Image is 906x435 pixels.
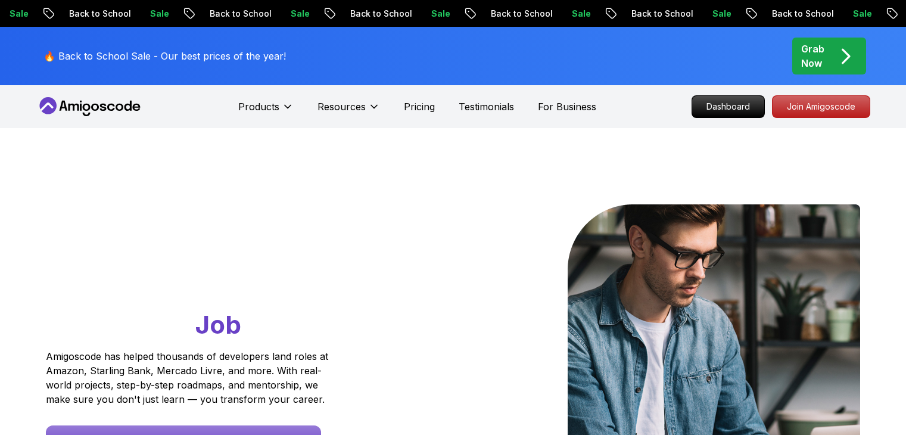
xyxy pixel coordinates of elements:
[692,96,764,117] p: Dashboard
[621,8,702,20] p: Back to School
[801,42,824,70] p: Grab Now
[340,8,421,20] p: Back to School
[317,100,380,123] button: Resources
[238,100,279,114] p: Products
[140,8,178,20] p: Sale
[195,309,241,340] span: Job
[281,8,319,20] p: Sale
[481,8,562,20] p: Back to School
[702,8,740,20] p: Sale
[773,96,870,117] p: Join Amigoscode
[692,95,765,118] a: Dashboard
[317,100,366,114] p: Resources
[200,8,281,20] p: Back to School
[421,8,459,20] p: Sale
[843,8,881,20] p: Sale
[459,100,514,114] a: Testimonials
[46,349,332,406] p: Amigoscode has helped thousands of developers land roles at Amazon, Starling Bank, Mercado Livre,...
[46,204,374,342] h1: Go From Learning to Hired: Master Java, Spring Boot & Cloud Skills That Get You the
[59,8,140,20] p: Back to School
[562,8,600,20] p: Sale
[238,100,294,123] button: Products
[404,100,435,114] a: Pricing
[538,100,596,114] a: For Business
[772,95,870,118] a: Join Amigoscode
[43,49,286,63] p: 🔥 Back to School Sale - Our best prices of the year!
[762,8,843,20] p: Back to School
